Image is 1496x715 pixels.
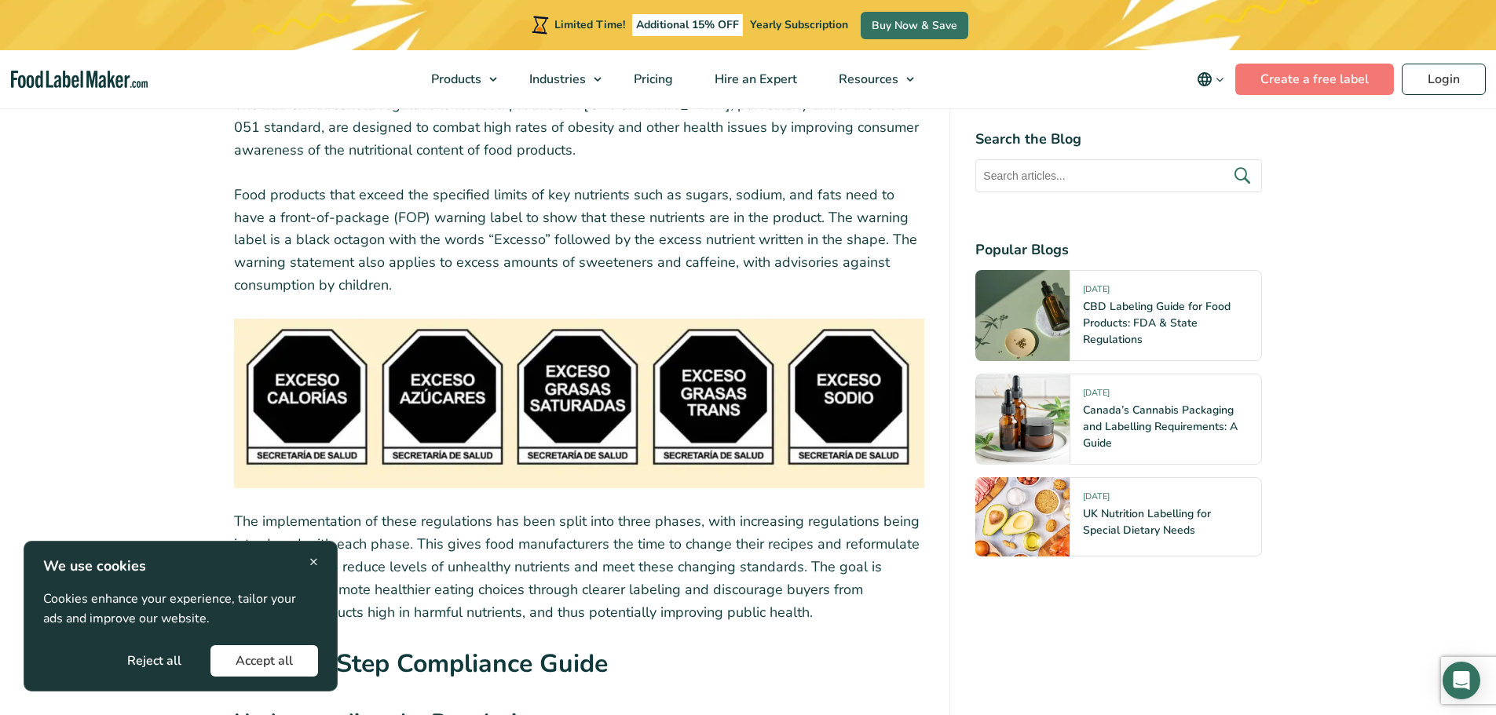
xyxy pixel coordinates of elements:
[1083,506,1211,538] a: UK Nutrition Labelling for Special Dietary Needs
[43,556,146,575] strong: We use cookies
[102,645,207,677] button: Reject all
[234,510,925,623] p: The implementation of these regulations has been split into three phases, with increasing regulat...
[710,71,799,88] span: Hire an Expert
[613,50,690,108] a: Pricing
[509,50,609,108] a: Industries
[975,239,1262,261] h4: Popular Blogs
[834,71,900,88] span: Resources
[234,647,608,680] strong: Step-by-Step Compliance Guide
[975,129,1262,150] h4: Search the Blog
[1083,387,1110,405] span: [DATE]
[426,71,483,88] span: Products
[234,184,925,297] p: Food products that exceed the specified limits of key nutrients such as sugars, sodium, and fats ...
[1083,299,1231,347] a: CBD Labeling Guide for Food Products: FDA & State Regulations
[1083,403,1238,451] a: Canada’s Cannabis Packaging and Labelling Requirements: A Guide
[1083,283,1110,301] span: [DATE]
[629,71,675,88] span: Pricing
[1443,662,1480,699] div: Open Intercom Messenger
[554,17,625,32] span: Limited Time!
[632,14,743,36] span: Additional 15% OFF
[861,12,968,39] a: Buy Now & Save
[694,50,814,108] a: Hire an Expert
[818,50,922,108] a: Resources
[750,17,848,32] span: Yearly Subscription
[210,645,318,677] button: Accept all
[234,319,925,489] img: Five octagonal shapes with excess calorie warnings written inside them.
[1235,64,1394,95] a: Create a free label
[43,589,318,629] p: Cookies enhance your experience, tailor your ads and improve our website.
[234,93,925,161] p: The nutrient threshold regulations for food products in [GEOGRAPHIC_DATA], particularly under the...
[411,50,505,108] a: Products
[1083,491,1110,509] span: [DATE]
[525,71,587,88] span: Industries
[1402,64,1486,95] a: Login
[309,551,318,572] span: ×
[975,159,1262,192] input: Search articles...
